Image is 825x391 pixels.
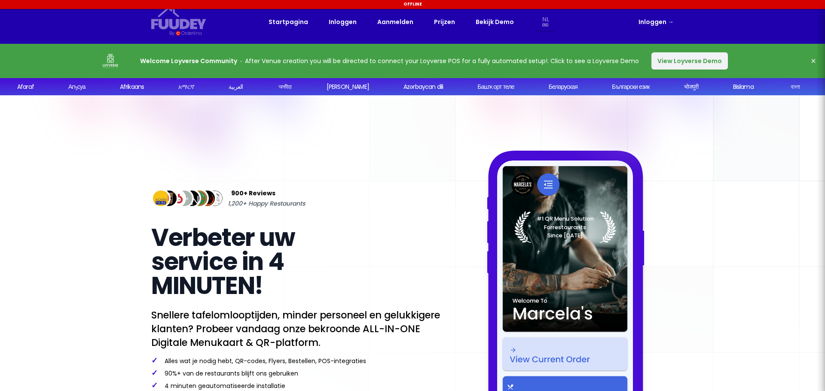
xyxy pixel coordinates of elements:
[269,17,308,27] a: Startpagina
[151,7,206,30] svg: {/* Added fill="currentColor" here */} {/* This rectangle defines the background. Its explicit fi...
[151,355,158,366] span: ✓
[514,211,616,243] img: Laurel
[169,30,174,37] div: By
[1,1,824,7] div: Offline
[17,82,34,91] div: Afaraf
[151,381,440,390] p: 4 minuten geautomatiseerde installatie
[151,369,440,378] p: 90%+ van de restaurants blijft ons gebruiken
[151,221,295,303] span: Verbeter uw service in 4 MINUTEN!
[190,189,209,208] img: Review Img
[205,189,224,208] img: Review Img
[549,82,577,91] div: Беларуская
[434,17,455,27] a: Prijzen
[377,17,413,27] a: Aanmelden
[684,82,699,91] div: भोजपुरी
[120,82,144,91] div: Afrikaans
[278,82,292,91] div: অসমীয়া
[231,188,275,198] span: 900+ Reviews
[151,308,440,349] p: Snellere tafelomlooptijden, minder personeel en gelukkigere klanten? Probeer vandaag onze bekroon...
[327,82,369,91] div: [PERSON_NAME]
[151,380,158,391] span: ✓
[403,82,443,91] div: Azərbaycan dili
[151,189,171,208] img: Review Img
[477,82,514,91] div: Башҡорт теле
[612,82,650,91] div: Български език
[174,189,194,208] img: Review Img
[151,367,158,378] span: ✓
[140,56,639,66] p: After Venue creation you will be directed to connect your Loyverse POS for a fully automated setu...
[182,189,202,208] img: Review Img
[178,82,194,91] div: አማርኛ
[791,82,800,91] div: বাংলা
[228,198,305,209] span: 1,200+ Happy Restaurants
[229,82,243,91] div: العربية
[668,18,674,26] span: →
[329,17,357,27] a: Inloggen
[140,57,237,65] strong: Welcome Loyverse Community
[159,189,178,208] img: Review Img
[639,17,674,27] a: Inloggen
[733,82,754,91] div: Bislama
[651,52,728,70] button: View Loyverse Demo
[198,189,217,208] img: Review Img
[68,82,86,91] div: Аҧсуа
[181,30,202,37] div: Orderlina
[167,189,186,208] img: Review Img
[476,17,514,27] a: Bekijk Demo
[151,356,440,365] p: Alles wat je nodig hebt, QR-codes, Flyers, Bestellen, POS-integraties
